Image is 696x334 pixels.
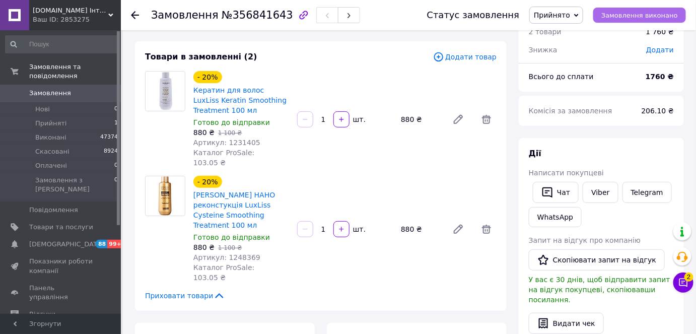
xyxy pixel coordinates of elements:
[529,236,641,244] span: Запит на відгук про компанію
[529,207,582,227] a: WhatsApp
[433,51,497,62] span: Додати товар
[529,149,541,158] span: Дії
[351,114,367,124] div: шт.
[29,89,71,98] span: Замовлення
[5,35,119,53] input: Пошук
[397,112,444,126] div: 880 ₴
[218,244,242,251] span: 1 100 ₴
[114,105,118,114] span: 0
[151,9,219,21] span: Замовлення
[193,191,275,229] a: [PERSON_NAME] НАНО реконстукція LuxLiss Cysteine Smoothing Treatment 100 мл
[96,240,107,248] span: 88
[529,46,558,54] span: Знижка
[114,161,118,170] span: 0
[673,273,693,293] button: Чат з покупцем2
[100,133,118,142] span: 47374
[218,129,242,137] span: 1 100 ₴
[145,291,225,301] span: Приховати товари
[35,161,67,170] span: Оплачені
[149,176,182,216] img: Цистеїнова НАНО реконстукція LuxLiss Cysteine Smoothing Treatment 100 мл
[622,182,672,203] a: Telegram
[222,9,293,21] span: №356841643
[193,253,260,261] span: Артикул: 1248369
[601,12,678,19] span: Замовлення виконано
[193,263,254,282] span: Каталог ProSale: 103.05 ₴
[529,169,604,177] span: Написати покупцеві
[684,273,693,282] span: 2
[529,276,670,304] span: У вас є 30 днів, щоб відправити запит на відгук покупцеві, скопіювавши посилання.
[193,71,222,83] div: - 20%
[593,8,686,23] button: Замовлення виконано
[351,224,367,234] div: шт.
[534,11,570,19] span: Прийнято
[646,27,674,37] div: 1 760 ₴
[583,182,618,203] a: Viber
[533,182,579,203] button: Чат
[646,46,674,54] span: Додати
[646,73,674,81] b: 1760 ₴
[131,10,139,20] div: Повернутися назад
[397,222,444,236] div: 880 ₴
[146,72,185,111] img: Кератин для волос LuxLiss Keratin Smoothing Treatment 100 мл
[193,233,270,241] span: Готово до відправки
[193,176,222,188] div: - 20%
[114,119,118,128] span: 1
[145,52,257,61] span: Товари в замовленні (2)
[35,119,66,128] span: Прийняті
[107,240,124,248] span: 99+
[529,313,604,334] button: Видати чек
[642,107,674,115] span: 206.10 ₴
[529,249,665,271] button: Скопіювати запит на відгук
[29,240,104,249] span: [DEMOGRAPHIC_DATA]
[35,176,114,194] span: Замовлення з [PERSON_NAME]
[114,176,118,194] span: 0
[104,147,118,156] span: 8924
[29,62,121,81] span: Замовлення та повідомлення
[29,206,78,215] span: Повідомлення
[33,15,121,24] div: Ваш ID: 2853275
[193,139,260,147] span: Артикул: 1231405
[193,128,215,137] span: 880 ₴
[29,257,93,275] span: Показники роботи компанії
[29,284,93,302] span: Панель управління
[193,243,215,251] span: 880 ₴
[427,10,520,20] div: Статус замовлення
[193,86,287,114] a: Кератин для волос LuxLiss Keratin Smoothing Treatment 100 мл
[35,147,69,156] span: Скасовані
[529,73,594,81] span: Всього до сплати
[35,133,66,142] span: Виконані
[29,310,55,319] span: Відгуки
[476,109,497,129] span: Видалити
[193,149,254,167] span: Каталог ProSale: 103.05 ₴
[35,105,50,114] span: Нові
[193,118,270,126] span: Готово до відправки
[448,219,468,239] a: Редагувати
[529,107,612,115] span: Комісія за замовлення
[33,6,108,15] span: Profblesk.com.ua Інтернет-магазин професійної косметики. "Безкоштовна доставка від 1199 грн"
[448,109,468,129] a: Редагувати
[476,219,497,239] span: Видалити
[529,28,562,36] span: 2 товари
[29,223,93,232] span: Товари та послуги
